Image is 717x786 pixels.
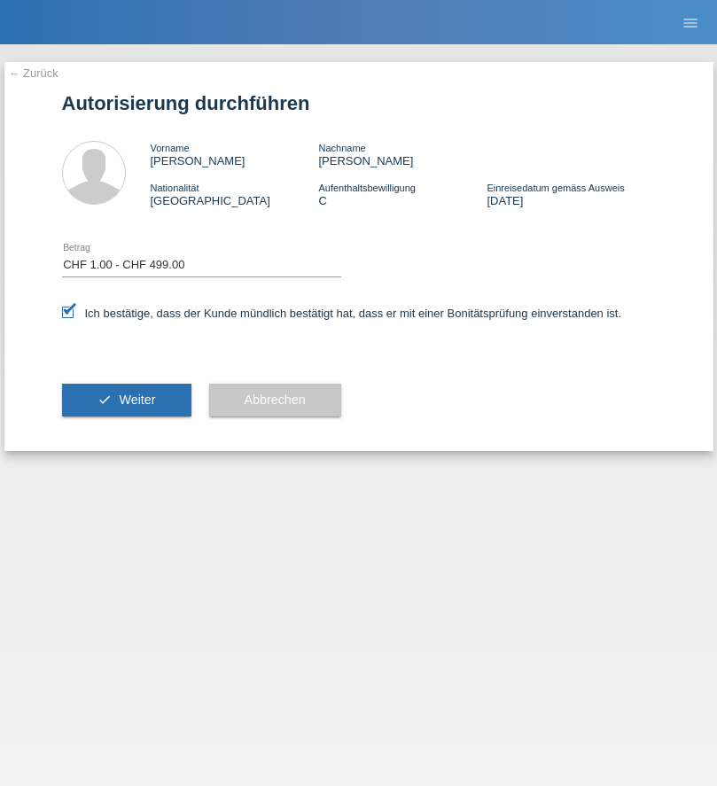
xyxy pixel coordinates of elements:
[62,307,622,320] label: Ich bestätige, dass der Kunde mündlich bestätigt hat, dass er mit einer Bonitätsprüfung einversta...
[151,181,319,207] div: [GEOGRAPHIC_DATA]
[673,17,708,27] a: menu
[9,66,58,80] a: ← Zurück
[119,393,155,407] span: Weiter
[62,92,656,114] h1: Autorisierung durchführen
[318,141,487,167] div: [PERSON_NAME]
[318,143,365,153] span: Nachname
[487,183,624,193] span: Einreisedatum gemäss Ausweis
[151,183,199,193] span: Nationalität
[487,181,655,207] div: [DATE]
[245,393,306,407] span: Abbrechen
[151,141,319,167] div: [PERSON_NAME]
[682,14,699,32] i: menu
[62,384,191,417] button: check Weiter
[209,384,341,417] button: Abbrechen
[97,393,112,407] i: check
[318,181,487,207] div: C
[318,183,415,193] span: Aufenthaltsbewilligung
[151,143,190,153] span: Vorname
